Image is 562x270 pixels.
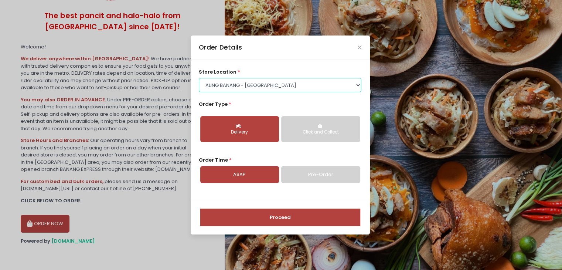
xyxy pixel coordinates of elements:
[205,129,274,136] div: Delivery
[286,129,355,136] div: Click and Collect
[281,116,360,142] button: Click and Collect
[199,68,236,75] span: store location
[281,166,360,183] a: Pre-Order
[199,43,242,52] div: Order Details
[199,101,228,108] span: Order Type
[199,156,228,163] span: Order Time
[358,45,361,49] button: Close
[200,209,360,226] button: Proceed
[200,166,279,183] a: ASAP
[200,116,279,142] button: Delivery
